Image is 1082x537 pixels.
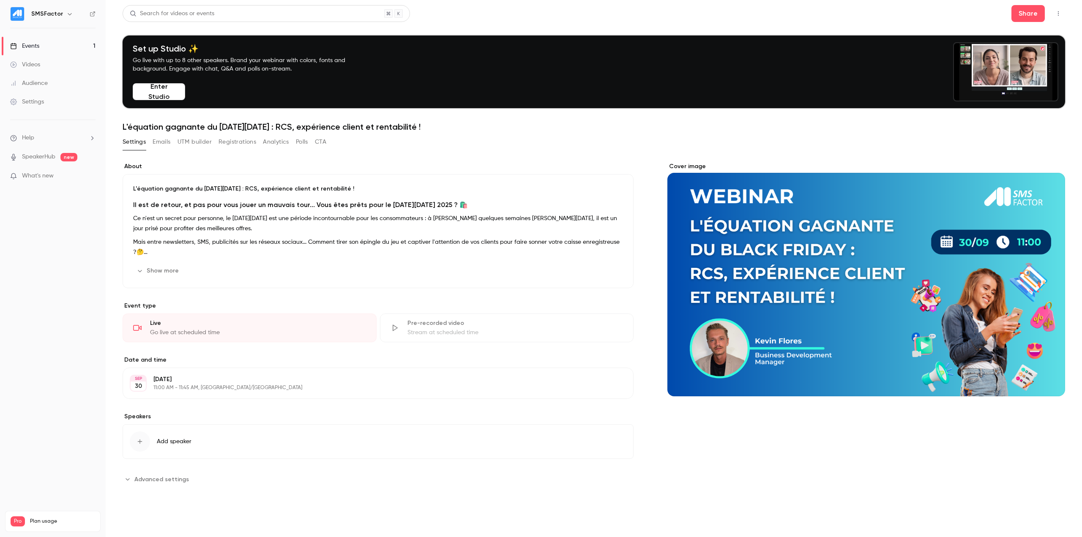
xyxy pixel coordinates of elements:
p: L'équation gagnante du [DATE][DATE] : RCS, expérience client et rentabilité ! [133,185,623,193]
div: Videos [10,60,40,69]
button: UTM builder [178,135,212,149]
div: Events [10,42,39,50]
button: Enter Studio [133,83,185,100]
section: Advanced settings [123,472,634,486]
strong: 🤔 [137,249,148,255]
div: Go live at scheduled time [150,328,366,337]
p: Go live with up to 8 other speakers. Brand your webinar with colors, fonts and background. Engage... [133,56,365,73]
button: Emails [153,135,170,149]
button: CTA [315,135,326,149]
iframe: Noticeable Trigger [85,172,96,180]
section: Cover image [667,162,1065,396]
h2: Il est de retour, et pas pour vous jouer un mauvais tour... Vous êtes prêts pour le [DATE][DATE] ... [133,200,623,210]
h4: Set up Studio ✨ [133,44,365,54]
div: Settings [10,98,44,106]
div: Pre-recorded videoStream at scheduled time [380,313,634,342]
div: Stream at scheduled time [407,328,623,337]
span: new [60,153,77,161]
h6: SMSFactor [31,10,63,18]
button: Analytics [263,135,289,149]
p: [DATE] [153,375,589,384]
p: Event type [123,302,634,310]
label: Date and time [123,356,634,364]
label: About [123,162,634,171]
p: 30 [135,382,142,390]
button: Add speaker [123,424,634,459]
button: Advanced settings [123,472,194,486]
span: What's new [22,172,54,180]
p: 11:00 AM - 11:45 AM, [GEOGRAPHIC_DATA]/[GEOGRAPHIC_DATA] [153,384,589,391]
label: Cover image [667,162,1065,171]
p: Ce n'est un secret pour personne, le [DATE][DATE] est une période incontournable pour les consomm... [133,213,623,234]
span: Help [22,134,34,142]
button: Polls [296,135,308,149]
div: Live [150,319,366,327]
li: help-dropdown-opener [10,134,96,142]
span: Advanced settings [134,475,189,484]
button: Share [1011,5,1045,22]
div: Audience [10,79,48,87]
span: Add speaker [157,437,191,446]
div: Pre-recorded video [407,319,623,327]
span: Plan usage [30,518,95,525]
p: Mais entre newsletters, SMS, publicités sur les réseaux sociaux... Comment tirer son épingle du j... [133,237,623,257]
button: Registrations [219,135,256,149]
div: LiveGo live at scheduled time [123,313,377,342]
button: Settings [123,135,146,149]
label: Speakers [123,412,634,421]
div: SEP [131,376,146,382]
img: SMSFactor [11,7,24,21]
a: SpeakerHub [22,153,55,161]
button: Show more [133,264,184,278]
div: Search for videos or events [130,9,214,18]
h1: L'équation gagnante du [DATE][DATE] : RCS, expérience client et rentabilité ! [123,122,1065,132]
span: Pro [11,516,25,526]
